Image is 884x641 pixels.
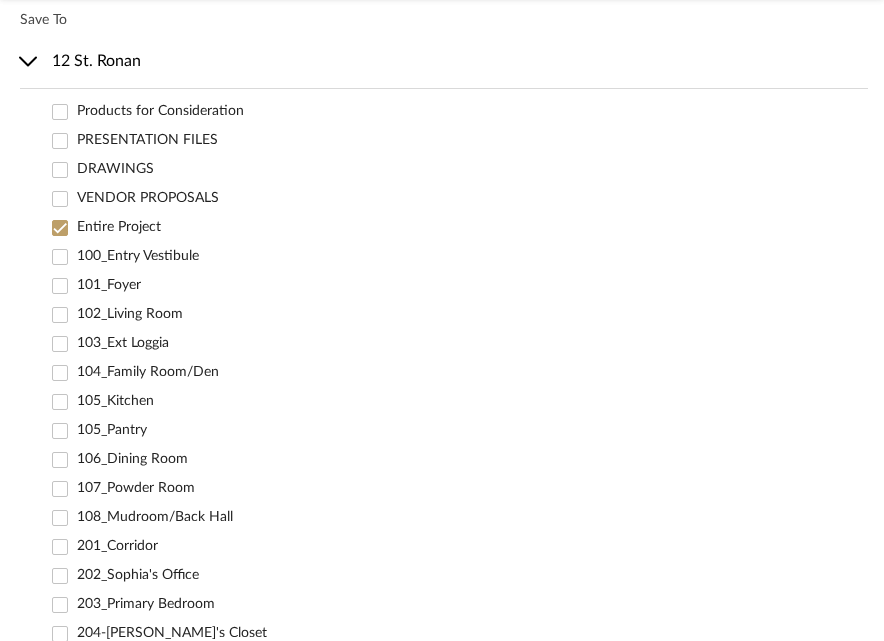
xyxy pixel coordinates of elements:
[77,304,869,325] label: 102_Living Room
[77,391,869,412] label: 105_Kitchen
[77,507,869,528] label: 108_Mudroom/Back Hall
[77,130,869,151] label: PRESENTATION FILES
[77,275,869,296] label: 101_Foyer
[77,449,869,470] label: 106_Dining Room
[77,478,869,499] label: 107_Powder Room
[77,594,869,615] label: 203_Primary Bedroom
[77,217,869,238] label: Entire Project
[52,49,141,73] span: 12 St. Ronan
[77,159,869,180] label: DRAWINGS
[77,362,869,383] label: 104_Family Room/Den
[77,188,869,209] label: VENDOR PROPOSALS
[77,246,869,267] label: 100_Entry Vestibule
[77,333,869,354] label: 103_Ext Loggia
[77,101,869,122] label: Products for Consideration
[16,10,868,30] div: Save To
[77,565,869,586] label: 202_Sophia's Office
[77,536,869,557] label: 201_Corridor
[77,420,869,441] label: 105_Pantry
